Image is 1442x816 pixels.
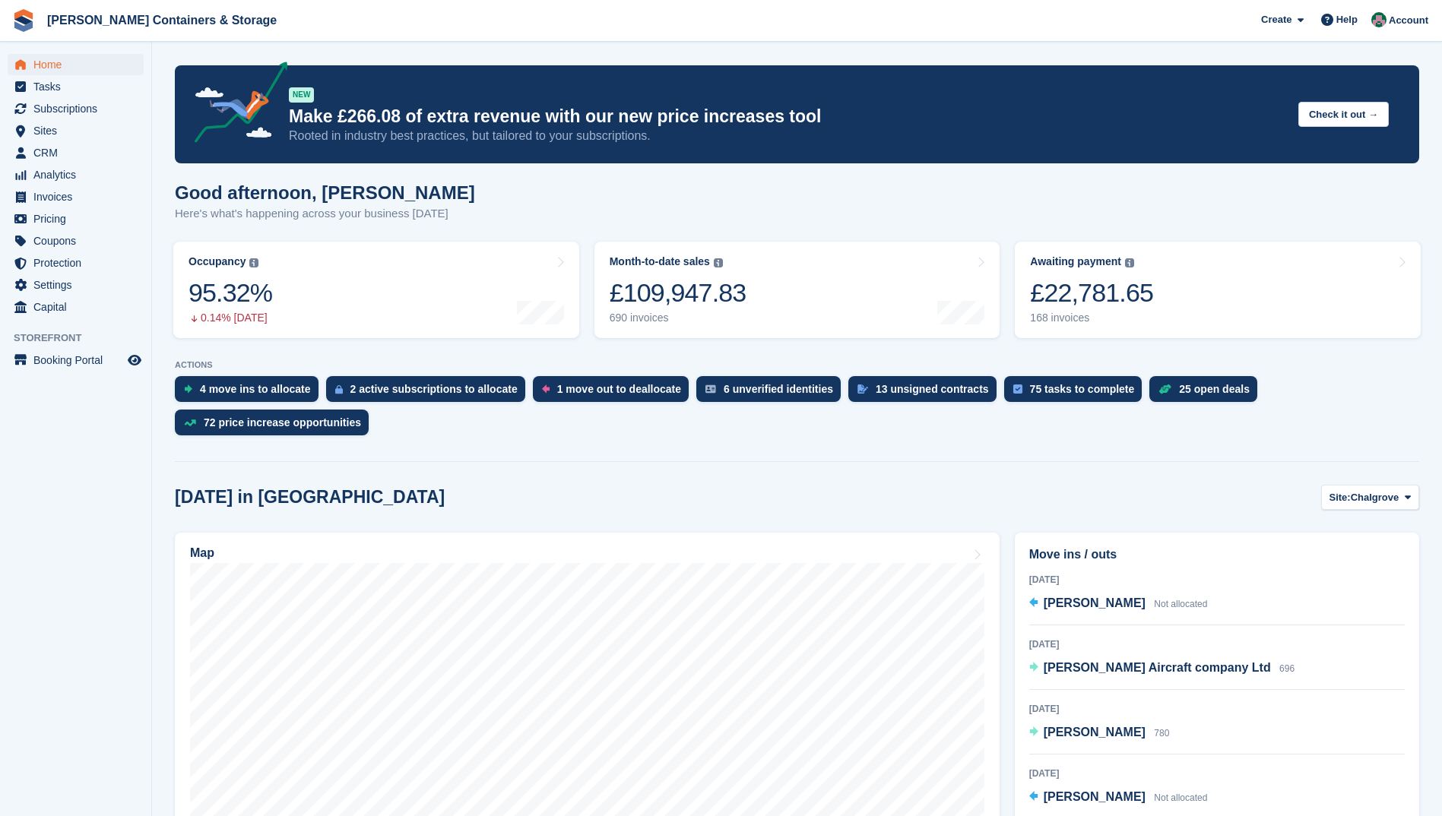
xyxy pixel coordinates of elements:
[175,487,445,508] h2: [DATE] in [GEOGRAPHIC_DATA]
[1371,12,1387,27] img: Julia Marcham
[1030,255,1121,268] div: Awaiting payment
[326,376,533,410] a: 2 active subscriptions to allocate
[189,277,272,308] div: 95.32%
[594,242,1000,338] a: Month-to-date sales £109,947.83 690 invoices
[1015,242,1421,338] a: Awaiting payment £22,781.65 168 invoices
[8,120,144,141] a: menu
[204,416,361,429] div: 72 price increase opportunities
[189,312,272,324] div: 0.14% [DATE]
[1389,13,1428,28] span: Account
[175,410,376,443] a: 72 price increase opportunities
[8,274,144,296] a: menu
[876,383,989,395] div: 13 unsigned contracts
[33,274,125,296] span: Settings
[714,258,723,267] img: icon-info-grey-7440780725fd019a000dd9b08b2336e03edf1995a4989e88bcd33f0948082b44.svg
[1351,490,1399,505] span: Chalgrove
[1029,702,1405,716] div: [DATE]
[125,351,144,369] a: Preview store
[1029,767,1405,780] div: [DATE]
[8,186,144,207] a: menu
[1029,637,1405,651] div: [DATE]
[1329,490,1351,505] span: Site:
[8,54,144,75] a: menu
[1261,12,1291,27] span: Create
[1029,573,1405,587] div: [DATE]
[190,546,214,560] h2: Map
[1321,485,1420,510] button: Site: Chalgrove
[182,62,288,148] img: price-adjustments-announcement-icon-8257ccfd72463d97f412b2fc003d46551f7dbcb40ab6d574587a9cd5c0d94...
[12,9,35,32] img: stora-icon-8386f47178a22dfd0bd8f6a31ec36ba5ce8667c1dd55bd0f319d3a0aa187defe.svg
[1336,12,1358,27] span: Help
[1044,596,1146,609] span: [PERSON_NAME]
[200,383,311,395] div: 4 move ins to allocate
[289,106,1286,128] p: Make £266.08 of extra revenue with our new price increases tool
[33,186,125,207] span: Invoices
[8,296,144,318] a: menu
[33,98,125,119] span: Subscriptions
[542,384,550,394] img: move_outs_to_deallocate_icon-f764333ba52eb49d3ac5e1228854f67142a1ed5810a6f6cc68b1a99e826820c5.svg
[8,252,144,274] a: menu
[8,98,144,119] a: menu
[1029,594,1208,614] a: [PERSON_NAME] Not allocated
[1030,312,1153,324] div: 168 invoices
[610,277,746,308] div: £109,947.83
[1029,788,1208,808] a: [PERSON_NAME] Not allocated
[1013,384,1022,394] img: task-75834270c22a3079a89374b754ae025e5fb1db73e45f91037f5363f120a921f8.svg
[173,242,579,338] a: Occupancy 95.32% 0.14% [DATE]
[8,349,144,371] a: menu
[705,384,716,394] img: verify_identity-adf6edd0f0f0b5bbfe63781bf79b02c33cf7c696d77639b501bdc392416b5a36.svg
[175,205,475,223] p: Here's what's happening across your business [DATE]
[1154,599,1207,609] span: Not allocated
[289,87,314,103] div: NEW
[8,76,144,97] a: menu
[33,164,125,185] span: Analytics
[724,383,833,395] div: 6 unverified identities
[289,128,1286,144] p: Rooted in industry best practices, but tailored to your subscriptions.
[175,182,475,203] h1: Good afternoon, [PERSON_NAME]
[1044,726,1146,739] span: [PERSON_NAME]
[1029,723,1170,743] a: [PERSON_NAME] 780
[1029,659,1295,678] a: [PERSON_NAME] Aircraft company Ltd 696
[335,384,343,394] img: active_subscription_to_allocate_icon-d502201f5373d7db506a760aba3b589e785aa758c864c3986d89f69b8ff3...
[33,349,125,371] span: Booking Portal
[848,376,1004,410] a: 13 unsigned contracts
[1030,383,1135,395] div: 75 tasks to complete
[1125,258,1134,267] img: icon-info-grey-7440780725fd019a000dd9b08b2336e03edf1995a4989e88bcd33f0948082b44.svg
[175,376,326,410] a: 4 move ins to allocate
[533,376,696,410] a: 1 move out to deallocate
[1298,102,1389,127] button: Check it out →
[8,164,144,185] a: menu
[189,255,246,268] div: Occupancy
[1149,376,1265,410] a: 25 open deals
[14,331,151,346] span: Storefront
[184,384,192,394] img: move_ins_to_allocate_icon-fdf77a2bb77ea45bf5b3d319d69a93e2d87916cf1d5bf7949dd705db3b84f3ca.svg
[33,54,125,75] span: Home
[33,76,125,97] span: Tasks
[1158,384,1171,394] img: deal-1b604bf984904fb50ccaf53a9ad4b4a5d6e5aea283cecdc64d6e3604feb123c2.svg
[33,230,125,251] span: Coupons
[249,258,258,267] img: icon-info-grey-7440780725fd019a000dd9b08b2336e03edf1995a4989e88bcd33f0948082b44.svg
[1029,546,1405,564] h2: Move ins / outs
[33,252,125,274] span: Protection
[1044,661,1271,674] span: [PERSON_NAME] Aircraft company Ltd
[1154,728,1169,739] span: 780
[33,142,125,163] span: CRM
[8,208,144,229] a: menu
[350,383,518,395] div: 2 active subscriptions to allocate
[1154,792,1207,803] span: Not allocated
[175,360,1419,370] p: ACTIONS
[184,419,196,426] img: price_increase_opportunities-93ffe204e8149a01c8c9dc8f82e8f89637d9d84a8eef4429ea346261dce0b2c0.svg
[8,230,144,251] a: menu
[1044,790,1146,803] span: [PERSON_NAME]
[1030,277,1153,308] div: £22,781.65
[33,120,125,141] span: Sites
[1004,376,1150,410] a: 75 tasks to complete
[557,383,681,395] div: 1 move out to deallocate
[610,255,710,268] div: Month-to-date sales
[8,142,144,163] a: menu
[41,8,283,33] a: [PERSON_NAME] Containers & Storage
[1279,663,1295,674] span: 696
[696,376,848,410] a: 6 unverified identities
[33,208,125,229] span: Pricing
[857,384,868,394] img: contract_signature_icon-13c848040528278c33f63329250d36e43548de30e8caae1d1a13099fd9432cc5.svg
